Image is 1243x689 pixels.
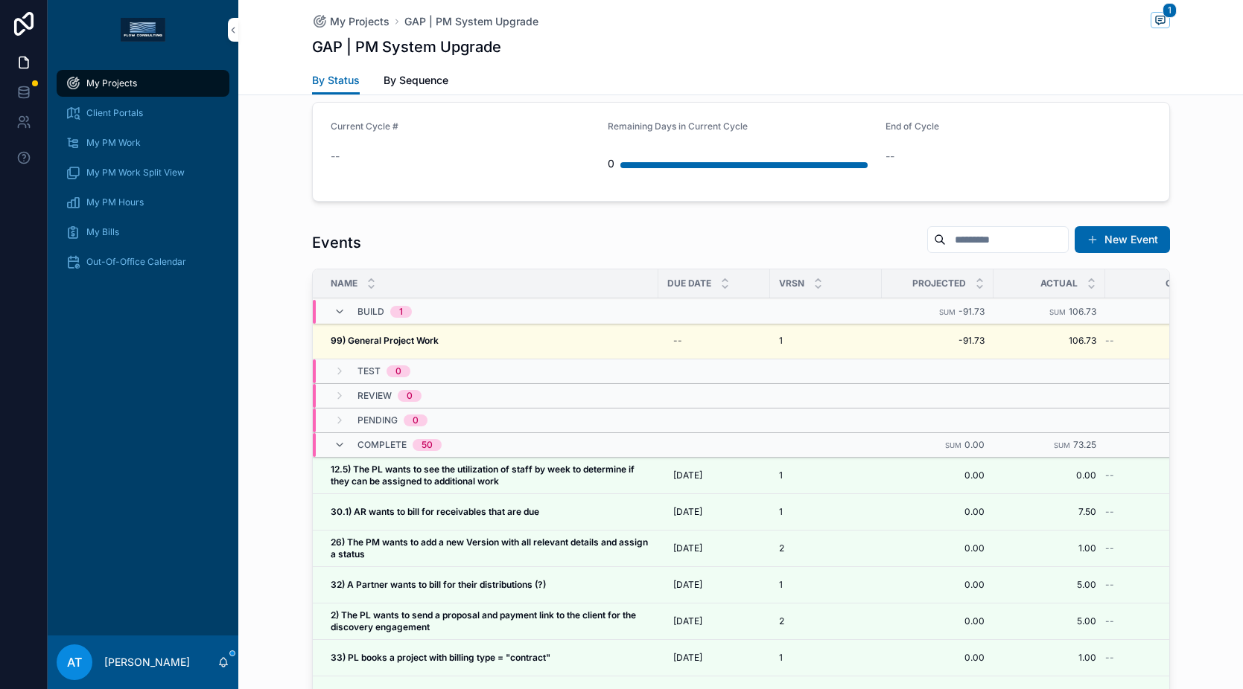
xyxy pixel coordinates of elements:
[1002,470,1096,481] a: 0.00
[312,36,501,57] h1: GAP | PM System Upgrade
[1151,12,1170,31] button: 1
[1105,506,1218,518] a: --
[667,536,761,560] a: [DATE]
[86,226,119,238] span: My Bills
[1166,278,1208,289] span: Original
[86,137,141,149] span: My PM Work
[673,615,702,627] span: [DATE]
[357,414,398,426] span: Pending
[1049,308,1066,316] small: Sum
[1105,652,1218,664] a: --
[779,652,873,664] a: 1
[673,542,702,554] span: [DATE]
[891,579,985,591] a: 0.00
[1105,470,1218,481] a: --
[964,439,985,450] span: 0.00
[331,579,649,591] a: 32) A Partner wants to bill for their distributions (?)
[779,579,873,591] a: 1
[331,335,649,347] a: 99) General Project Work
[1105,615,1218,627] a: --
[57,70,229,97] a: My Projects
[779,335,783,347] span: 1
[331,464,649,487] a: 12.5) The PL wants to see the utilization of staff by week to determine if they can be assigned t...
[779,470,873,481] a: 1
[357,439,407,451] span: Complete
[331,278,357,289] span: Name
[399,306,403,318] div: 1
[1105,579,1114,591] span: --
[1105,470,1114,481] span: --
[891,470,985,481] span: 0.00
[86,196,144,208] span: My PM Hours
[331,579,546,590] strong: 32) A Partner wants to bill for their distributions (?)
[48,60,238,295] div: scrollable content
[891,615,985,627] span: 0.00
[1075,226,1170,253] button: New Event
[673,506,702,518] span: [DATE]
[886,121,939,132] span: End of Cycle
[86,107,143,119] span: Client Portals
[331,609,649,633] a: 2) The PL wants to send a proposal and payment link to the client for the discovery engagement
[1054,441,1070,449] small: Sum
[331,652,550,663] strong: 33) PL books a project with billing type = "contract"
[57,100,229,126] a: Client Portals
[384,73,448,88] span: By Sequence
[667,609,761,633] a: [DATE]
[779,579,783,591] span: 1
[1002,615,1096,627] span: 5.00
[673,579,702,591] span: [DATE]
[959,306,985,317] span: -91.73
[57,159,229,186] a: My PM Work Split View
[1073,439,1096,450] span: 73.25
[86,256,186,268] span: Out-Of-Office Calendar
[667,278,711,289] span: Due Date
[331,536,649,560] a: 26) The PM wants to add a new Version with all relevant details and assign a status
[357,306,384,318] span: Build
[667,500,761,524] a: [DATE]
[1105,506,1114,518] span: --
[1105,542,1218,554] a: --
[331,506,539,517] strong: 30.1) AR wants to bill for receivables that are due
[1002,652,1096,664] span: 1.00
[1105,652,1114,664] span: --
[608,121,748,132] span: Remaining Days in Current Cycle
[1105,335,1114,347] span: --
[779,470,783,481] span: 1
[667,329,761,353] a: --
[891,506,985,518] span: 0.00
[779,506,783,518] span: 1
[331,121,398,132] span: Current Cycle #
[886,149,894,164] span: --
[1105,542,1114,554] span: --
[667,464,761,487] a: [DATE]
[67,653,82,671] span: AT
[1163,3,1177,18] span: 1
[779,278,804,289] span: VRSN
[945,441,961,449] small: Sum
[357,390,392,402] span: Review
[891,335,985,347] span: -91.73
[1002,506,1096,518] a: 7.50
[891,652,985,664] a: 0.00
[57,249,229,275] a: Out-Of-Office Calendar
[407,390,413,402] div: 0
[86,77,137,89] span: My Projects
[1069,306,1096,317] span: 106.73
[939,308,956,316] small: Sum
[384,67,448,97] a: By Sequence
[779,652,783,664] span: 1
[779,615,784,627] span: 2
[779,615,873,627] a: 2
[404,14,538,29] a: GAP | PM System Upgrade
[331,335,439,346] strong: 99) General Project Work
[57,219,229,246] a: My Bills
[330,14,390,29] span: My Projects
[1105,579,1218,591] a: --
[891,542,985,554] a: 0.00
[1002,579,1096,591] a: 5.00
